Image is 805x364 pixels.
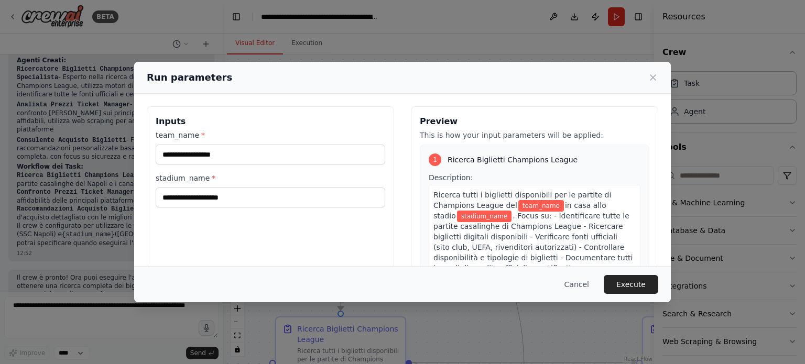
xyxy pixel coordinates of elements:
[429,153,441,166] div: 1
[156,130,385,140] label: team_name
[429,173,473,182] span: Description:
[433,212,633,272] span: . Focus su: - Identificare tutte le partite casalinghe di Champions League - Ricercare biglietti ...
[420,130,649,140] p: This is how your input parameters will be applied:
[518,200,564,212] span: Variable: team_name
[156,173,385,183] label: stadium_name
[433,191,611,209] span: Ricerca tutti i biglietti disponibili per le partite di Champions League del
[556,275,597,294] button: Cancel
[448,155,578,165] span: Ricerca Biglietti Champions League
[420,115,649,128] h3: Preview
[156,115,385,128] h3: Inputs
[604,275,658,294] button: Execute
[147,70,232,85] h2: Run parameters
[457,211,512,222] span: Variable: stadium_name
